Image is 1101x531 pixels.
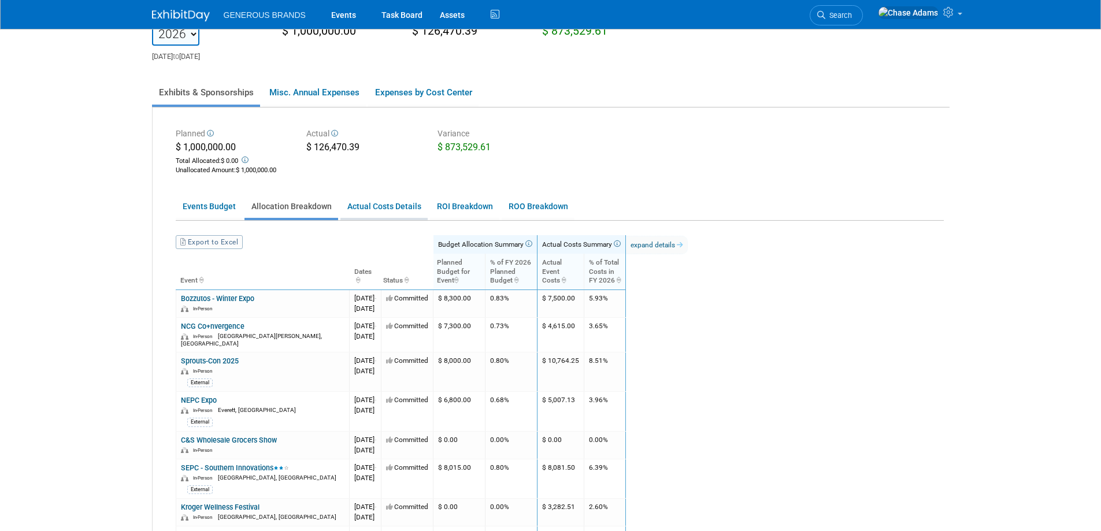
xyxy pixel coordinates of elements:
[433,499,485,526] td: $ 0.00
[176,128,290,141] div: Planned
[173,52,179,61] span: to
[490,357,509,365] span: 0.80%
[381,254,433,289] th: Status : activate to sort column ascending
[433,459,485,498] td: $ 8,015.00
[433,235,537,254] th: Budget Allocation Summary
[193,447,216,453] span: In-Person
[218,474,336,481] span: [GEOGRAPHIC_DATA], [GEOGRAPHIC_DATA]
[537,499,584,526] td: $ 3,282.51
[537,431,584,459] td: $ 0.00
[354,332,375,340] span: [DATE]
[381,499,433,526] td: Committed
[354,396,376,404] span: [DATE]
[181,407,188,414] img: In-Person Event
[354,367,375,375] span: [DATE]
[589,357,608,365] span: 8.51%
[176,166,234,174] span: Unallocated Amount
[375,357,376,365] span: -
[490,503,509,511] span: 0.00%
[375,463,376,471] span: -
[537,254,584,289] th: ActualEventCosts: activate to sort column ascending
[810,5,863,25] a: Search
[433,289,485,317] td: $ 8,300.00
[354,463,376,471] span: [DATE]
[221,157,238,165] span: $ 0.00
[381,392,433,431] td: Committed
[589,436,608,444] span: 0.00%
[181,503,260,511] a: Kroger Wellness Festival
[589,503,608,511] span: 2.60%
[354,446,375,454] span: [DATE]
[306,141,420,156] div: $ 126,470.39
[181,333,188,340] img: In-Person Event
[181,463,289,472] a: SEPC - Southern Innovations
[485,254,537,289] th: % of FY 2026PlannedBudget: activate to sort column ascending
[152,80,260,105] a: Exhibits & Sponsorships
[176,235,243,249] a: Export to Excel
[589,463,608,471] span: 6.39%
[433,352,485,391] td: $ 8,000.00
[626,236,688,254] a: expand details
[368,80,479,105] a: Expenses by Cost Center
[193,407,216,413] span: In-Person
[433,431,485,459] td: $ 0.00
[537,352,584,391] td: $ 10,764.25
[490,294,509,302] span: 0.83%
[181,306,188,312] img: In-Person Event
[537,459,584,498] td: $ 8,081.50
[181,396,217,404] a: NEPC Expo
[433,392,485,431] td: $ 6,800.00
[176,154,290,166] div: Total Allocated:
[490,463,509,471] span: 0.80%
[176,166,290,175] div: :
[438,128,551,141] div: Variance
[236,166,276,174] span: $ 1,000,000.00
[625,254,688,289] th: : activate to sort column ascending
[354,305,375,313] span: [DATE]
[224,10,306,20] span: GENEROUS BRANDS
[193,306,216,311] span: In-Person
[187,418,213,426] div: External
[152,46,265,62] div: [DATE] [DATE]
[181,294,254,303] a: Bozzutos - Winter Expo
[381,289,433,317] td: Committed
[354,294,376,302] span: [DATE]
[542,24,607,38] span: $ 873,529.61
[354,474,375,482] span: [DATE]
[490,436,509,444] span: 0.00%
[438,142,491,153] span: $ 873,529.61
[589,322,608,330] span: 3.65%
[375,503,376,511] span: -
[537,235,625,254] th: Actual Costs Summary
[218,407,296,413] span: Everett, [GEOGRAPHIC_DATA]
[244,195,338,218] a: Allocation Breakdown
[537,317,584,352] td: $ 4,615.00
[375,294,376,302] span: -
[430,195,499,218] a: ROI Breakdown
[433,254,485,289] th: Planned Budget for Event : activate to sort column ascending
[584,254,625,289] th: % of TotalCosts inFY 2026: activate to sort column ascending
[354,322,376,330] span: [DATE]
[340,195,428,218] a: Actual Costs Details
[193,368,216,374] span: In-Person
[825,11,852,20] span: Search
[589,294,608,302] span: 5.93%
[354,406,375,414] span: [DATE]
[381,317,433,352] td: Committed
[181,475,188,481] img: In-Person Event
[381,352,433,391] td: Committed
[490,396,509,404] span: 0.68%
[187,485,213,494] div: External
[375,396,376,404] span: -
[193,475,216,481] span: In-Person
[193,514,216,520] span: In-Person
[181,322,244,331] a: NCG Co+nvergence
[381,459,433,498] td: Committed
[306,128,420,141] div: Actual
[354,513,375,521] span: [DATE]
[181,447,188,454] img: In-Person Event
[176,254,349,289] th: Event : activate to sort column ascending
[152,10,210,21] img: ExhibitDay
[412,24,477,38] span: $ 126,470.39
[181,357,239,365] a: Sprouts-Con 2025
